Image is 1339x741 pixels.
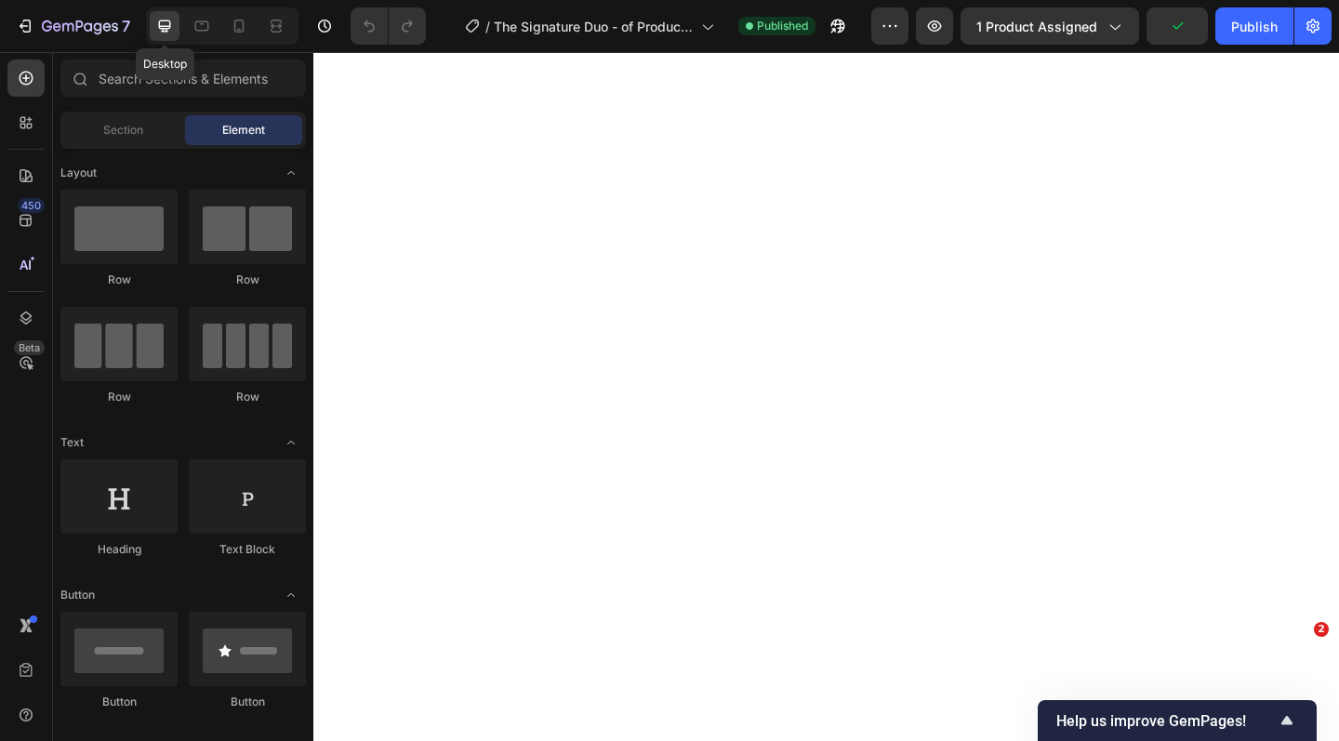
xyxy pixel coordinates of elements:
[276,580,306,610] span: Toggle open
[60,271,178,288] div: Row
[1056,712,1276,730] span: Help us improve GemPages!
[103,122,143,139] span: Section
[18,198,45,213] div: 450
[494,17,694,36] span: The Signature Duo - of Product Page
[60,434,84,451] span: Text
[122,15,130,37] p: 7
[1276,650,1320,695] iframe: Intercom live chat
[14,340,45,355] div: Beta
[189,694,306,710] div: Button
[276,158,306,188] span: Toggle open
[60,541,178,558] div: Heading
[313,52,1339,741] iframe: Design area
[60,389,178,405] div: Row
[189,271,306,288] div: Row
[60,165,97,181] span: Layout
[189,541,306,558] div: Text Block
[222,122,265,139] span: Element
[60,587,95,603] span: Button
[485,17,490,36] span: /
[60,60,306,97] input: Search Sections & Elements
[757,18,808,34] span: Published
[351,7,426,45] div: Undo/Redo
[7,7,139,45] button: 7
[60,694,178,710] div: Button
[1314,622,1329,637] span: 2
[1056,709,1298,732] button: Show survey - Help us improve GemPages!
[976,17,1097,36] span: 1 product assigned
[276,428,306,457] span: Toggle open
[1231,17,1278,36] div: Publish
[961,7,1139,45] button: 1 product assigned
[1215,7,1293,45] button: Publish
[189,389,306,405] div: Row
